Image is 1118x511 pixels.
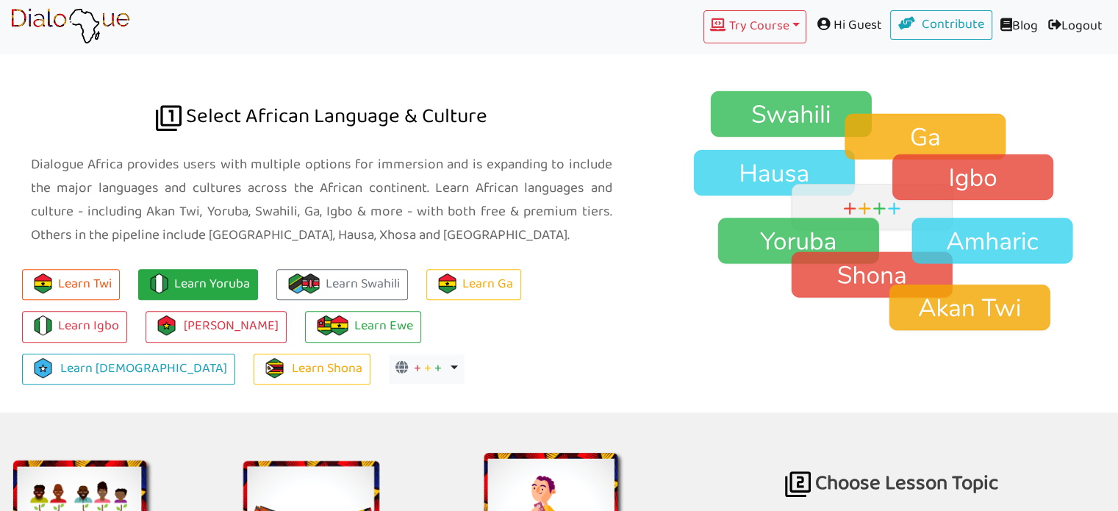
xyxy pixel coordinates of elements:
a: Learn Ga [426,269,521,301]
a: Learn Yoruba [138,269,258,301]
img: zimbabwe.93903875.png [265,358,284,378]
span: + [434,357,442,380]
a: Learn Igbo [22,311,127,343]
a: Learn Swahili [276,269,408,301]
img: africa language for business travel [785,471,811,497]
h2: Select African Language & Culture [31,44,612,145]
img: somalia.d5236246.png [33,358,53,378]
span: Hi Guest [806,10,890,40]
a: Blog [992,10,1043,43]
img: Twi language, Yoruba, Hausa, Fante, Igbo, Swahili, Amharic, Shona [665,90,1118,333]
img: flag-tanzania.fe228584.png [287,274,307,293]
a: Learn Ewe [305,311,421,343]
img: flag-nigeria.710e75b6.png [33,315,53,335]
img: flag-nigeria.710e75b6.png [149,274,169,293]
a: [PERSON_NAME] [146,311,287,343]
button: Learn Twi [22,269,120,301]
img: kenya.f9bac8fe.png [301,274,320,293]
p: Dialogue Africa provides users with multiple options for immersion and is expanding to include th... [31,153,612,248]
img: flag-ghana.106b55d9.png [33,274,53,293]
button: + + + [389,354,465,384]
span: + [424,357,431,380]
img: flag-ghana.106b55d9.png [329,315,349,335]
img: flag-ghana.106b55d9.png [437,274,457,293]
span: + [414,357,421,380]
img: togo.0c01db91.png [316,315,336,335]
a: Logout [1043,10,1108,43]
img: learn African language platform app [10,8,130,45]
button: Try Course [703,10,806,43]
img: burkina-faso.42b537ce.png [157,315,176,335]
img: african language dialogue [156,105,182,131]
a: Contribute [890,10,993,40]
a: Learn Shona [254,354,370,385]
a: Learn [DEMOGRAPHIC_DATA] [22,354,235,385]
